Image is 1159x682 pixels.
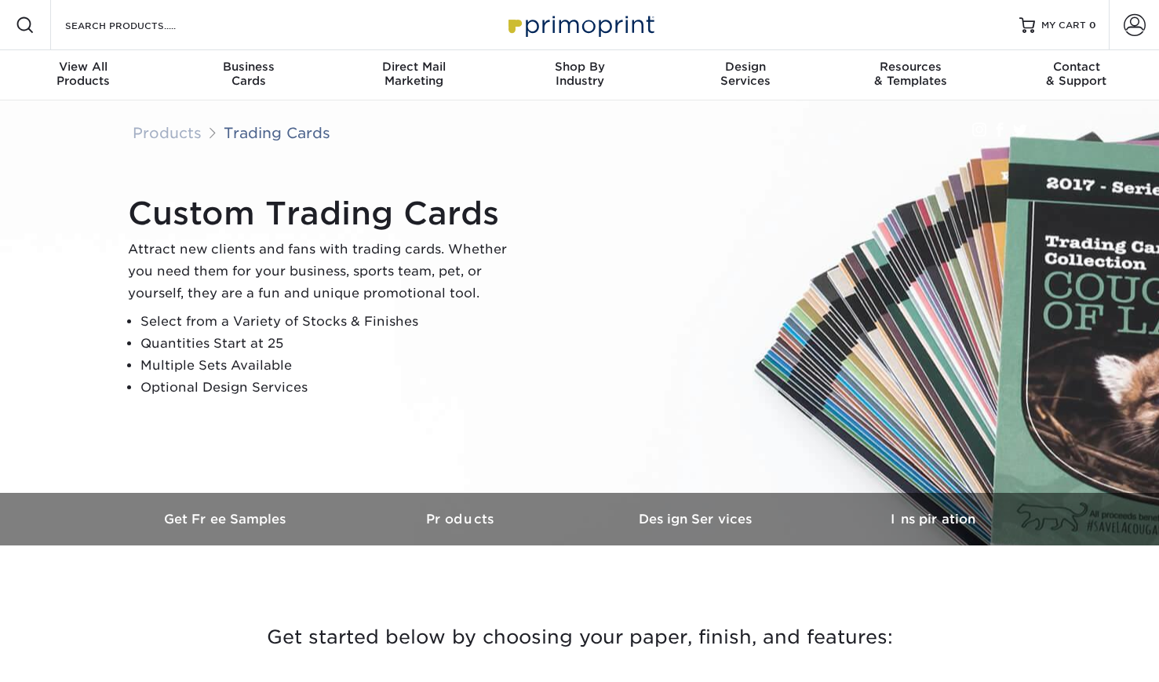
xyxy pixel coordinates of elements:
h3: Design Services [580,512,815,527]
li: Optional Design Services [140,377,520,399]
li: Multiple Sets Available [140,355,520,377]
h3: Get Free Samples [109,512,344,527]
a: Design Services [580,493,815,545]
p: Attract new clients and fans with trading cards. Whether you need them for your business, sports ... [128,239,520,305]
h3: Get started below by choosing your paper, finish, and features: [121,602,1039,673]
a: Direct MailMarketing [331,50,497,100]
span: Business [166,60,331,74]
div: Cards [166,60,331,88]
span: Direct Mail [331,60,497,74]
a: Products [344,493,580,545]
h3: Inspiration [815,512,1051,527]
a: Contact& Support [993,50,1159,100]
img: Primoprint [501,8,658,42]
span: Contact [993,60,1159,74]
input: SEARCH PRODUCTS..... [64,16,217,35]
li: Select from a Variety of Stocks & Finishes [140,311,520,333]
a: Resources& Templates [828,50,993,100]
span: Design [662,60,828,74]
a: Inspiration [815,493,1051,545]
div: Marketing [331,60,497,88]
a: DesignServices [662,50,828,100]
span: Resources [828,60,993,74]
div: Services [662,60,828,88]
a: Products [133,124,202,141]
a: Shop ByIndustry [497,50,662,100]
span: 0 [1089,20,1096,31]
h3: Products [344,512,580,527]
li: Quantities Start at 25 [140,333,520,355]
div: Industry [497,60,662,88]
span: MY CART [1041,19,1086,32]
div: & Templates [828,60,993,88]
h1: Custom Trading Cards [128,195,520,232]
span: Shop By [497,60,662,74]
a: Trading Cards [224,124,330,141]
div: & Support [993,60,1159,88]
a: Get Free Samples [109,493,344,545]
a: BusinessCards [166,50,331,100]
